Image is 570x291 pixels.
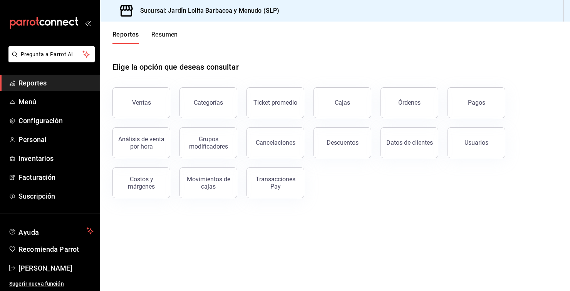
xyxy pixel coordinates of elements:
[132,99,151,106] div: Ventas
[184,135,232,150] div: Grupos modificadores
[18,191,94,201] span: Suscripción
[18,78,94,88] span: Reportes
[9,280,94,288] span: Sugerir nueva función
[448,87,505,118] button: Pagos
[327,139,359,146] div: Descuentos
[246,87,304,118] button: Ticket promedio
[18,263,94,273] span: [PERSON_NAME]
[18,134,94,145] span: Personal
[253,99,297,106] div: Ticket promedio
[246,167,304,198] button: Transacciones Pay
[134,6,279,15] h3: Sucursal: JardÍn Lolita Barbacoa y Menudo (SLP)
[112,31,178,44] div: navigation tabs
[21,50,83,59] span: Pregunta a Parrot AI
[112,167,170,198] button: Costos y márgenes
[386,139,433,146] div: Datos de clientes
[117,176,165,190] div: Costos y márgenes
[112,87,170,118] button: Ventas
[398,99,421,106] div: Órdenes
[18,244,94,254] span: Recomienda Parrot
[335,99,350,106] div: Cajas
[256,139,295,146] div: Cancelaciones
[85,20,91,26] button: open_drawer_menu
[5,56,95,64] a: Pregunta a Parrot AI
[112,127,170,158] button: Análisis de venta por hora
[194,99,223,106] div: Categorías
[179,167,237,198] button: Movimientos de cajas
[151,31,178,44] button: Resumen
[313,127,371,158] button: Descuentos
[251,176,299,190] div: Transacciones Pay
[18,115,94,126] span: Configuración
[381,127,438,158] button: Datos de clientes
[448,127,505,158] button: Usuarios
[18,226,84,236] span: Ayuda
[18,172,94,182] span: Facturación
[468,99,485,106] div: Pagos
[179,87,237,118] button: Categorías
[117,135,165,150] div: Análisis de venta por hora
[179,127,237,158] button: Grupos modificadores
[313,87,371,118] button: Cajas
[246,127,304,158] button: Cancelaciones
[18,97,94,107] span: Menú
[464,139,488,146] div: Usuarios
[184,176,232,190] div: Movimientos de cajas
[18,153,94,164] span: Inventarios
[112,61,239,73] h1: Elige la opción que deseas consultar
[112,31,139,44] button: Reportes
[381,87,438,118] button: Órdenes
[8,46,95,62] button: Pregunta a Parrot AI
